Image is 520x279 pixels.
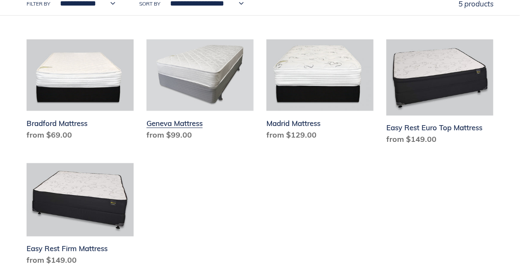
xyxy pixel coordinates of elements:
a: Geneva Mattress [146,39,254,144]
a: Easy Rest Euro Top Mattress [386,39,493,149]
a: Easy Rest Firm Mattress [27,163,134,270]
a: Bradford Mattress [27,39,134,144]
a: Madrid Mattress [266,39,374,144]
